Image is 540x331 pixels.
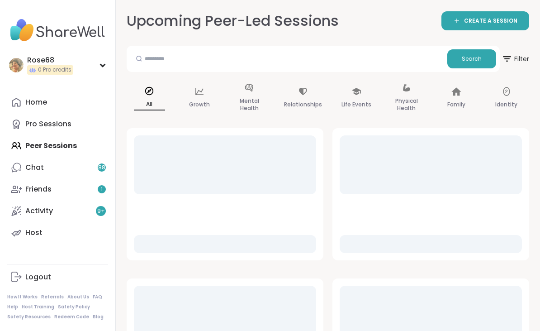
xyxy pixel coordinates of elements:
[134,99,165,110] p: All
[7,294,38,300] a: How It Works
[234,96,265,114] p: Mental Health
[127,11,339,31] h2: Upcoming Peer-Led Sessions
[25,97,47,107] div: Home
[54,314,89,320] a: Redeem Code
[341,99,371,110] p: Life Events
[441,11,529,30] a: CREATE A SESSION
[101,186,103,193] span: 1
[93,314,104,320] a: Blog
[495,99,517,110] p: Identity
[464,17,517,25] span: CREATE A SESSION
[7,14,108,46] img: ShareWell Nav Logo
[447,49,496,68] button: Search
[7,200,108,222] a: Activity9+
[447,99,465,110] p: Family
[7,222,108,244] a: Host
[22,304,54,310] a: Host Training
[25,184,52,194] div: Friends
[25,163,44,173] div: Chat
[7,113,108,135] a: Pro Sessions
[284,99,322,110] p: Relationships
[391,96,422,114] p: Physical Health
[7,178,108,200] a: Friends1
[7,304,18,310] a: Help
[67,294,89,300] a: About Us
[25,119,71,129] div: Pro Sessions
[7,314,51,320] a: Safety Resources
[7,91,108,113] a: Home
[189,99,210,110] p: Growth
[25,228,43,238] div: Host
[98,164,105,172] span: 88
[97,207,105,215] span: 9 +
[25,206,53,216] div: Activity
[41,294,64,300] a: Referrals
[38,66,71,74] span: 0 Pro credits
[93,294,102,300] a: FAQ
[7,266,108,288] a: Logout
[502,46,529,72] button: Filter
[462,55,482,63] span: Search
[58,304,90,310] a: Safety Policy
[27,55,73,65] div: Rose68
[502,48,529,70] span: Filter
[7,157,108,178] a: Chat88
[9,58,24,72] img: Rose68
[25,272,51,282] div: Logout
